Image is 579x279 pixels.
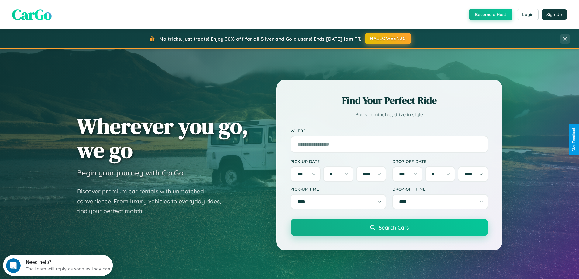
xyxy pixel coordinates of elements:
[23,10,107,16] div: The team will reply as soon as they can
[291,110,488,119] p: Book in minutes, drive in style
[77,186,229,216] p: Discover premium car rentals with unmatched convenience. From luxury vehicles to everyday rides, ...
[12,5,52,25] span: CarGo
[291,159,386,164] label: Pick-up Date
[392,186,488,192] label: Drop-off Time
[291,219,488,236] button: Search Cars
[365,33,411,44] button: HALLOWEEN30
[3,255,113,276] iframe: Intercom live chat discovery launcher
[2,2,113,19] div: Open Intercom Messenger
[291,128,488,133] label: Where
[77,168,184,177] h3: Begin your journey with CarGo
[542,9,567,20] button: Sign Up
[160,36,361,42] span: No tricks, just treats! Enjoy 30% off for all Silver and Gold users! Ends [DATE] 1pm PT.
[291,186,386,192] label: Pick-up Time
[572,127,576,152] div: Give Feedback
[6,258,21,273] iframe: Intercom live chat
[23,5,107,10] div: Need help?
[517,9,539,20] button: Login
[379,224,409,231] span: Search Cars
[469,9,512,20] button: Become a Host
[77,114,248,162] h1: Wherever you go, we go
[291,94,488,107] h2: Find Your Perfect Ride
[392,159,488,164] label: Drop-off Date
